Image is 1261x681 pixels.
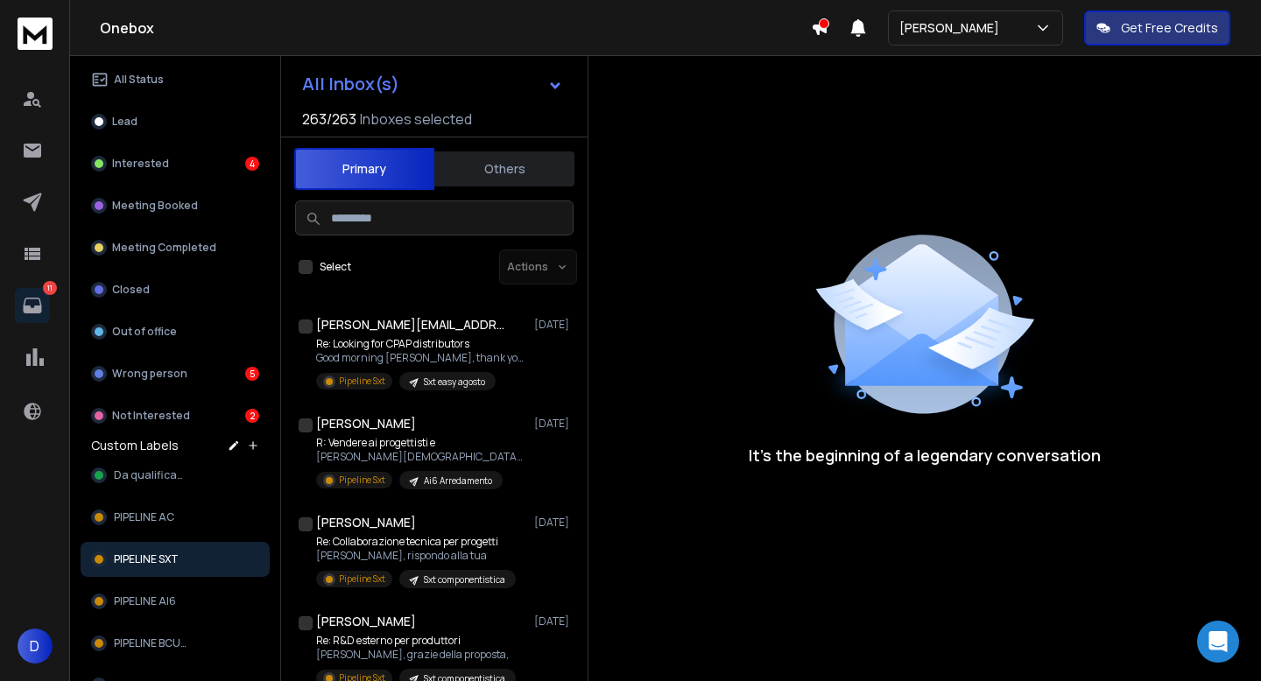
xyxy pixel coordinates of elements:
[112,409,190,423] p: Not Interested
[112,199,198,213] p: Meeting Booked
[112,367,187,381] p: Wrong person
[15,288,50,323] a: 11
[899,19,1006,37] p: [PERSON_NAME]
[316,549,516,563] p: [PERSON_NAME], rispondo alla tua
[81,314,270,349] button: Out of office
[316,316,509,333] h1: [PERSON_NAME][EMAIL_ADDRESS][DOMAIN_NAME]
[114,510,174,524] span: PIPELINE AC
[245,367,259,381] div: 5
[81,62,270,97] button: All Status
[339,572,385,586] p: Pipeline Sxt
[316,415,416,432] h1: [PERSON_NAME]
[1121,19,1218,37] p: Get Free Credits
[81,104,270,139] button: Lead
[81,146,270,181] button: Interested4
[316,514,416,531] h1: [PERSON_NAME]
[81,626,270,661] button: PIPELINE BCUBE
[114,594,176,608] span: PIPELINE AI6
[81,584,270,619] button: PIPELINE AI6
[100,18,811,39] h1: Onebox
[81,542,270,577] button: PIPELINE SXT
[18,628,53,663] button: D
[424,474,492,488] p: Ai6 Arredamento
[1197,621,1239,663] div: Open Intercom Messenger
[43,281,57,295] p: 11
[81,230,270,265] button: Meeting Completed
[112,157,169,171] p: Interested
[316,535,516,549] p: Re: Collaborazione tecnica per progetti
[81,398,270,433] button: Not Interested2
[81,272,270,307] button: Closed
[112,283,150,297] p: Closed
[534,318,574,332] p: [DATE]
[18,18,53,50] img: logo
[288,67,577,102] button: All Inbox(s)
[534,614,574,628] p: [DATE]
[339,375,385,388] p: Pipeline Sxt
[534,417,574,431] p: [DATE]
[112,325,177,339] p: Out of office
[316,337,526,351] p: Re: Looking for CPAP distributors
[316,634,516,648] p: Re: R&D esterno per produttori
[424,573,505,586] p: Sxt componentistica
[114,636,192,650] span: PIPELINE BCUBE
[114,468,187,482] span: Da qualificare
[81,356,270,391] button: Wrong person5
[316,613,416,630] h1: [PERSON_NAME]
[114,73,164,87] p: All Status
[434,150,574,188] button: Others
[302,75,399,93] h1: All Inbox(s)
[81,458,270,493] button: Da qualificare
[534,516,574,530] p: [DATE]
[1084,11,1230,46] button: Get Free Credits
[749,443,1101,467] p: It’s the beginning of a legendary conversation
[112,241,216,255] p: Meeting Completed
[112,115,137,129] p: Lead
[316,648,516,662] p: [PERSON_NAME], grazie della proposta,
[81,188,270,223] button: Meeting Booked
[114,552,179,566] span: PIPELINE SXT
[302,109,356,130] span: 263 / 263
[245,409,259,423] div: 2
[91,437,179,454] h3: Custom Labels
[294,148,434,190] button: Primary
[316,436,526,450] p: R: Vendere ai progettisti e
[320,260,351,274] label: Select
[316,450,526,464] p: [PERSON_NAME][DEMOGRAPHIC_DATA] condivido il tuo
[81,500,270,535] button: PIPELINE AC
[316,351,526,365] p: Good morning [PERSON_NAME], thank you for
[424,376,485,389] p: Sxt easy agosto
[360,109,472,130] h3: Inboxes selected
[339,474,385,487] p: Pipeline Sxt
[245,157,259,171] div: 4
